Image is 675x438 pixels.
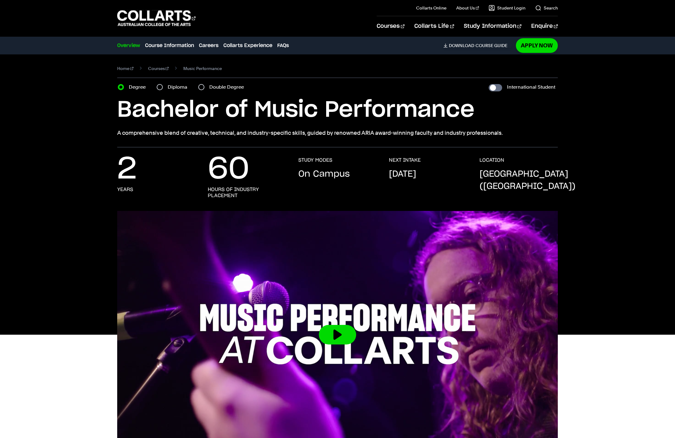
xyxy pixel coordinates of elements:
[148,64,169,73] a: Courses
[507,83,555,91] label: International Student
[117,64,133,73] a: Home
[168,83,191,91] label: Diploma
[117,186,133,193] h3: years
[117,9,196,27] div: Go to homepage
[464,16,521,36] a: Study Information
[183,64,222,73] span: Music Performance
[117,129,558,137] p: A comprehensive blend of creative, technical, and industry-specific skills, guided by renowned AR...
[389,168,416,180] p: [DATE]
[117,96,558,124] h1: Bachelor of Music Performance
[479,157,504,163] h3: LOCATION
[389,157,421,163] h3: NEXT INTAKE
[145,42,194,49] a: Course Information
[208,157,249,182] p: 60
[199,42,218,49] a: Careers
[416,5,446,11] a: Collarts Online
[531,16,558,36] a: Enquire
[298,157,332,163] h3: STUDY MODES
[117,157,137,182] p: 2
[449,43,474,48] span: Download
[456,5,479,11] a: About Us
[414,16,454,36] a: Collarts Life
[298,168,350,180] p: On Campus
[535,5,558,11] a: Search
[443,43,512,48] a: DownloadCourse Guide
[277,42,289,49] a: FAQs
[479,168,576,193] p: [GEOGRAPHIC_DATA] ([GEOGRAPHIC_DATA])
[117,42,140,49] a: Overview
[516,38,558,53] a: Apply Now
[489,5,525,11] a: Student Login
[209,83,248,91] label: Double Degree
[208,186,286,199] h3: hours of industry placement
[377,16,405,36] a: Courses
[223,42,272,49] a: Collarts Experience
[129,83,149,91] label: Degree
